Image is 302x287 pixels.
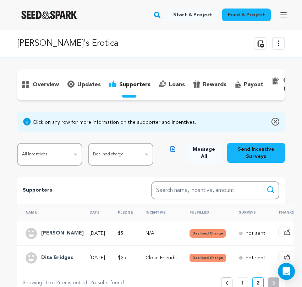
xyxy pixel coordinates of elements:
button: Message All [187,143,221,163]
button: overview [17,79,63,90]
p: payout [244,81,263,89]
th: Pledge [109,204,137,221]
button: updates [63,79,105,90]
p: Supporters [23,186,128,195]
th: Fulfilled [181,204,230,221]
a: Fund a project [222,9,271,21]
button: rewards [189,79,231,90]
th: Date [81,204,109,221]
p: [PERSON_NAME]'s Erotica [17,37,119,50]
th: Name [17,204,81,221]
p: supporters [119,81,150,89]
p: rewards [203,81,226,89]
button: supporters [105,79,155,90]
p: [DATE] [89,230,105,237]
button: Declined Charge [190,229,226,238]
p: [DATE] [89,254,105,261]
img: Seed&Spark Logo Dark Mode [21,11,77,19]
a: Seed&Spark Homepage [21,11,77,19]
span: 12 [87,280,93,285]
a: Start a project [168,9,218,21]
button: Send Incentive Surveys [227,143,285,163]
th: Incentive [137,204,181,221]
th: Surveys [230,204,270,221]
h4: Lesly [41,229,84,238]
p: not sent [246,254,265,261]
p: loans [169,81,185,89]
input: Search name, incentive, amount [151,181,280,199]
span: $25 [118,255,126,260]
button: Declined Charge [190,254,226,262]
img: user.png [26,228,37,239]
img: user.png [26,252,37,264]
p: not sent [246,230,265,237]
button: payout [231,79,268,90]
p: N/A [145,230,177,237]
h4: Dita Bridges [41,254,73,262]
div: Open Intercom Messenger [278,263,295,280]
div: Click on any row for more information on the supporter and incentives. [33,119,196,126]
span: 11 [42,280,48,285]
button: loans [155,79,189,90]
span: 12 [53,280,59,285]
img: close-o.svg [271,117,279,126]
p: overview [33,81,59,89]
span: $5 [118,231,123,236]
p: 2 [257,280,259,287]
p: Close Friends [145,254,177,261]
p: updates [77,81,101,89]
span: Message All [192,146,216,160]
p: 1 [241,280,244,287]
